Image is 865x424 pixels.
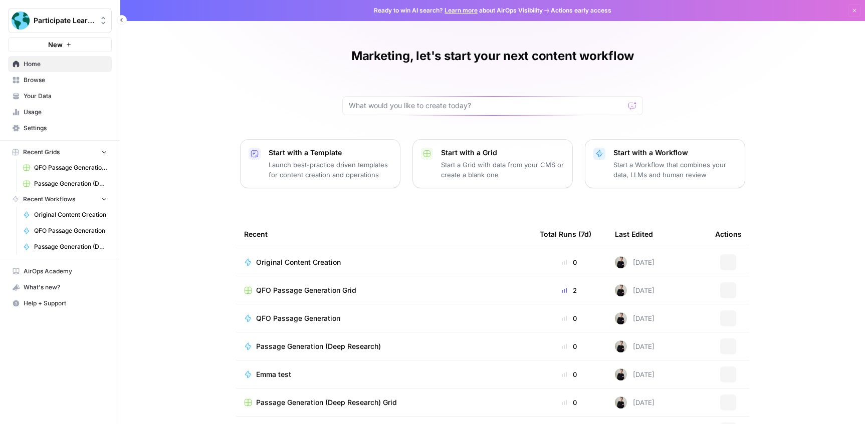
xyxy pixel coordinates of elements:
[8,279,112,295] button: What's new?
[351,48,634,64] h1: Marketing, let's start your next content workflow
[12,12,30,30] img: Participate Learning Logo
[613,148,737,158] p: Start with a Workflow
[19,207,112,223] a: Original Content Creation
[374,6,543,15] span: Ready to win AI search? about AirOps Visibility
[269,148,392,158] p: Start with a Template
[441,160,564,180] p: Start a Grid with data from your CMS or create a blank one
[615,312,655,324] div: [DATE]
[34,210,107,219] span: Original Content Creation
[8,263,112,279] a: AirOps Academy
[540,369,599,379] div: 0
[615,284,627,296] img: rzyuksnmva7rad5cmpd7k6b2ndco
[24,108,107,117] span: Usage
[8,72,112,88] a: Browse
[8,145,112,160] button: Recent Grids
[34,16,94,26] span: Participate Learning
[240,139,400,188] button: Start with a TemplateLaunch best-practice driven templates for content creation and operations
[34,179,107,188] span: Passage Generation (Deep Research) Grid
[540,313,599,323] div: 0
[349,101,624,111] input: What would you like to create today?
[615,312,627,324] img: rzyuksnmva7rad5cmpd7k6b2ndco
[256,369,291,379] span: Emma test
[24,267,107,276] span: AirOps Academy
[615,256,627,268] img: rzyuksnmva7rad5cmpd7k6b2ndco
[19,160,112,176] a: QFO Passage Generation Grid
[244,257,524,267] a: Original Content Creation
[256,397,397,407] span: Passage Generation (Deep Research) Grid
[256,257,341,267] span: Original Content Creation
[8,8,112,33] button: Workspace: Participate Learning
[256,313,340,323] span: QFO Passage Generation
[540,257,599,267] div: 0
[8,37,112,52] button: New
[244,285,524,295] a: QFO Passage Generation Grid
[24,124,107,133] span: Settings
[34,226,107,235] span: QFO Passage Generation
[615,284,655,296] div: [DATE]
[615,396,627,408] img: rzyuksnmva7rad5cmpd7k6b2ndco
[48,40,63,50] span: New
[8,295,112,311] button: Help + Support
[244,220,524,248] div: Recent
[585,139,745,188] button: Start with a WorkflowStart a Workflow that combines your data, LLMs and human review
[615,256,655,268] div: [DATE]
[715,220,742,248] div: Actions
[540,285,599,295] div: 2
[615,220,653,248] div: Last Edited
[412,139,573,188] button: Start with a GridStart a Grid with data from your CMS or create a blank one
[24,92,107,101] span: Your Data
[256,341,381,351] span: Passage Generation (Deep Research)
[23,148,60,157] span: Recent Grids
[244,341,524,351] a: Passage Generation (Deep Research)
[540,397,599,407] div: 0
[34,163,107,172] span: QFO Passage Generation Grid
[613,160,737,180] p: Start a Workflow that combines your data, LLMs and human review
[269,160,392,180] p: Launch best-practice driven templates for content creation and operations
[8,120,112,136] a: Settings
[441,148,564,158] p: Start with a Grid
[244,397,524,407] a: Passage Generation (Deep Research) Grid
[9,280,111,295] div: What's new?
[615,340,627,352] img: rzyuksnmva7rad5cmpd7k6b2ndco
[24,299,107,308] span: Help + Support
[24,76,107,85] span: Browse
[24,60,107,69] span: Home
[551,6,611,15] span: Actions early access
[8,192,112,207] button: Recent Workflows
[244,369,524,379] a: Emma test
[615,368,655,380] div: [DATE]
[23,195,75,204] span: Recent Workflows
[8,88,112,104] a: Your Data
[244,313,524,323] a: QFO Passage Generation
[615,396,655,408] div: [DATE]
[34,242,107,251] span: Passage Generation (Deep Research)
[540,341,599,351] div: 0
[8,104,112,120] a: Usage
[19,176,112,192] a: Passage Generation (Deep Research) Grid
[256,285,356,295] span: QFO Passage Generation Grid
[615,368,627,380] img: rzyuksnmva7rad5cmpd7k6b2ndco
[445,7,478,14] a: Learn more
[540,220,591,248] div: Total Runs (7d)
[8,56,112,72] a: Home
[19,239,112,255] a: Passage Generation (Deep Research)
[615,340,655,352] div: [DATE]
[19,223,112,239] a: QFO Passage Generation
